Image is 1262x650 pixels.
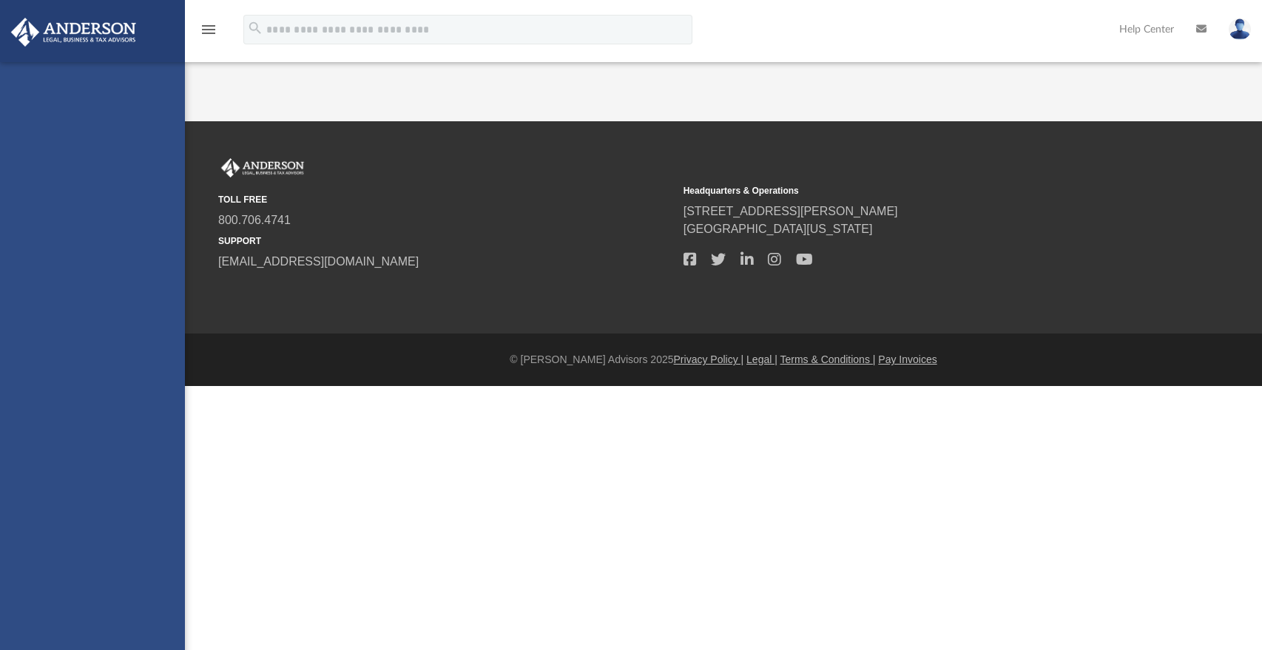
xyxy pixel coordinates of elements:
small: SUPPORT [218,234,673,248]
a: Legal | [746,353,777,365]
a: 800.706.4741 [218,214,291,226]
small: TOLL FREE [218,193,673,206]
img: Anderson Advisors Platinum Portal [7,18,141,47]
a: [GEOGRAPHIC_DATA][US_STATE] [684,223,873,235]
div: © [PERSON_NAME] Advisors 2025 [185,352,1262,368]
img: User Pic [1229,18,1251,40]
a: Privacy Policy | [674,353,744,365]
a: menu [200,28,217,38]
i: search [247,20,263,36]
a: [STREET_ADDRESS][PERSON_NAME] [684,205,898,217]
i: menu [200,21,217,38]
a: [EMAIL_ADDRESS][DOMAIN_NAME] [218,255,419,268]
small: Headquarters & Operations [684,184,1138,197]
a: Pay Invoices [878,353,937,365]
a: Terms & Conditions | [780,353,876,365]
img: Anderson Advisors Platinum Portal [218,158,307,177]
